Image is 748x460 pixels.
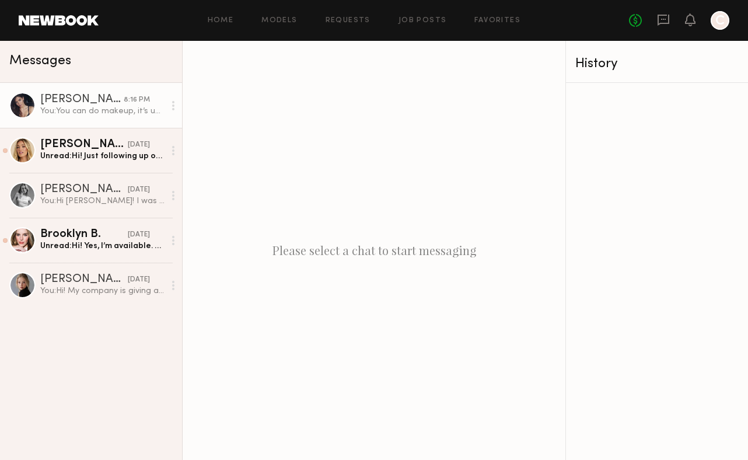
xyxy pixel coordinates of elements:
a: Home [208,17,234,25]
div: [DATE] [128,184,150,196]
div: History [575,57,739,71]
div: [DATE] [128,274,150,285]
div: You: You can do makeup, it’s up to you! If you have denim cut off jeans, that would be great. We ... [40,106,165,117]
div: [PERSON_NAME] [40,94,124,106]
div: [DATE] [128,229,150,241]
a: Job Posts [399,17,447,25]
span: Messages [9,54,71,68]
a: Requests [326,17,370,25]
div: Please select a chat to start messaging [183,41,565,460]
div: [PERSON_NAME] [40,184,128,196]
div: You: Hi [PERSON_NAME]! I was seeing if you were potentially available [DATE] in [GEOGRAPHIC_DATA]... [40,196,165,207]
div: [PERSON_NAME] [40,274,128,285]
div: 8:16 PM [124,95,150,106]
a: C [711,11,729,30]
div: [PERSON_NAME] [40,139,128,151]
div: Unread: Hi! Just following up on this as I have another booking request for [DATE]! Would love to... [40,151,165,162]
a: Favorites [474,17,520,25]
a: Models [261,17,297,25]
div: Brooklyn B. [40,229,128,241]
div: Unread: Hi! Yes, I’m available. Looking forward to hearing details from you [40,241,165,252]
div: [DATE] [128,140,150,151]
div: You: Hi! My company is giving away a car and we are filming meta ads for it. Would you potentiall... [40,285,165,297]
